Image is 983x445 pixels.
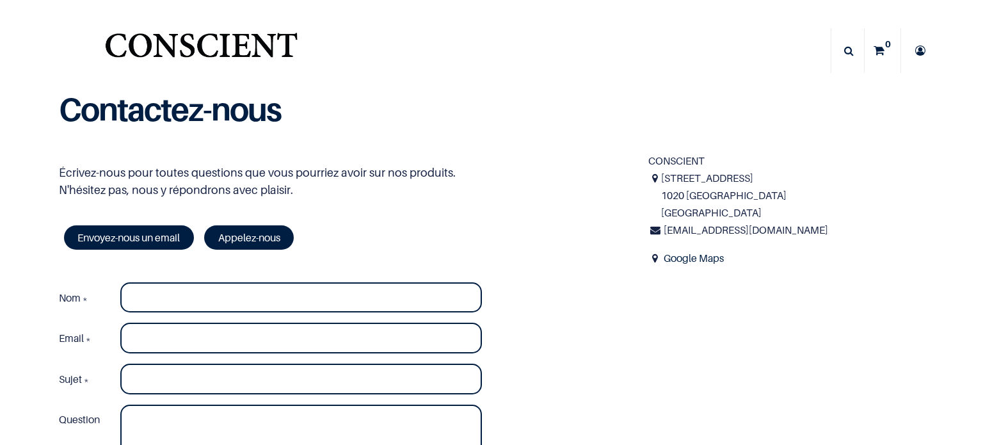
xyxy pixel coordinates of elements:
span: Sujet [59,373,82,385]
img: Conscient [102,26,300,76]
span: Question [59,413,100,426]
span: [STREET_ADDRESS] 1020 [GEOGRAPHIC_DATA] [GEOGRAPHIC_DATA] [661,170,924,222]
span: Address [648,250,662,267]
a: Envoyez-nous un email [64,225,194,250]
a: Logo of Conscient [102,26,300,76]
b: Contactez-nous [59,90,281,129]
span: Nom [59,291,81,304]
a: 0 [865,28,900,73]
i: Adresse [648,170,661,187]
a: Google Maps [664,252,724,264]
span: Email [59,332,84,344]
a: Appelez-nous [204,225,294,250]
span: [EMAIL_ADDRESS][DOMAIN_NAME] [664,223,828,236]
sup: 0 [882,38,894,51]
span: CONSCIENT [648,154,705,167]
p: Écrivez-nous pour toutes questions que vous pourriez avoir sur nos produits. N'hésitez pas, nous ... [59,164,630,198]
i: Courriel [648,222,662,239]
